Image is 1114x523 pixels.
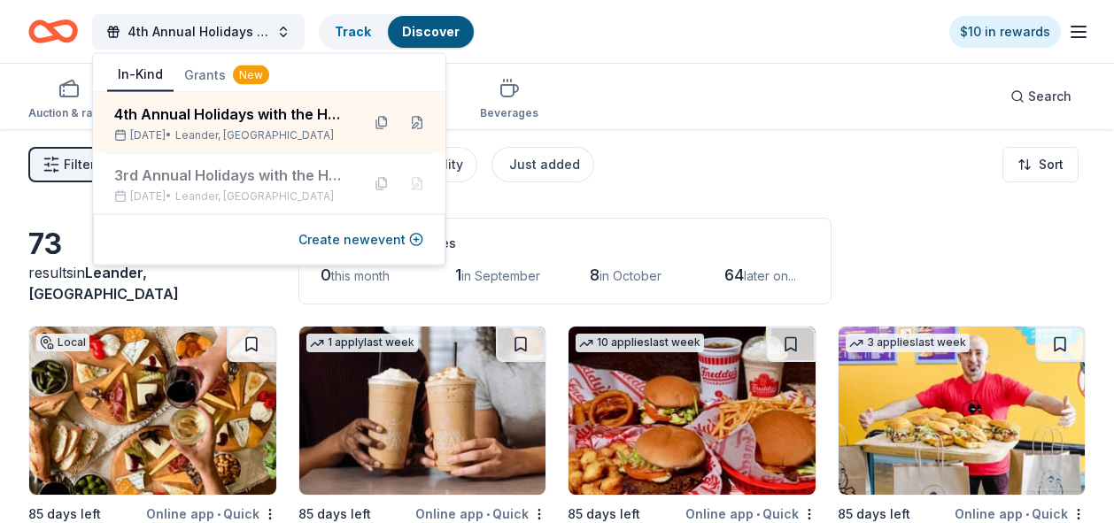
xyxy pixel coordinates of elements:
[28,106,109,120] div: Auction & raffle
[298,229,423,250] button: Create newevent
[28,227,277,262] div: 73
[335,24,370,39] a: Track
[996,79,1086,114] button: Search
[1025,507,1029,521] span: •
[107,58,174,92] button: In-Kind
[174,59,280,91] button: Grants
[36,334,89,351] div: Local
[28,11,78,52] a: Home
[600,268,661,283] span: in October
[319,14,476,50] button: TrackDiscover
[590,265,600,284] span: 8
[576,334,704,352] div: 10 applies last week
[491,147,594,182] button: Just added
[480,106,538,120] div: Beverages
[114,128,346,142] div: [DATE] •
[1039,154,1064,175] span: Sort
[233,65,269,85] div: New
[92,14,305,50] button: 4th Annual Holidays with the Horses
[175,189,334,204] span: Leander, [GEOGRAPHIC_DATA]
[461,268,540,283] span: in September
[28,71,109,129] button: Auction & raffle
[114,165,346,186] div: 3rd Annual Holidays with the Horses
[744,268,796,283] span: later on...
[28,147,109,182] button: Filter2
[114,104,346,125] div: 4th Annual Holidays with the Horses
[402,24,460,39] a: Discover
[306,334,418,352] div: 1 apply last week
[455,265,461,284] span: 1
[331,268,390,283] span: this month
[321,265,331,284] span: 0
[756,507,760,521] span: •
[28,262,277,304] div: results
[321,233,809,254] div: Application deadlines
[29,327,276,495] img: Image for Antonelli's Cheese Shop
[299,327,546,495] img: Image for The Human Bean
[724,265,744,284] span: 64
[569,327,816,495] img: Image for Freddy's Frozen Custard & Steakburgers
[114,189,346,204] div: [DATE] •
[839,327,1086,495] img: Image for Ike's Sandwiches
[175,128,334,142] span: Leander, [GEOGRAPHIC_DATA]
[846,334,970,352] div: 3 applies last week
[486,507,490,521] span: •
[1028,86,1071,107] span: Search
[128,21,269,42] span: 4th Annual Holidays with the Horses
[217,507,220,521] span: •
[949,16,1061,48] a: $10 in rewards
[509,154,580,175] div: Just added
[64,154,95,175] span: Filter
[1002,147,1079,182] button: Sort
[480,71,538,129] button: Beverages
